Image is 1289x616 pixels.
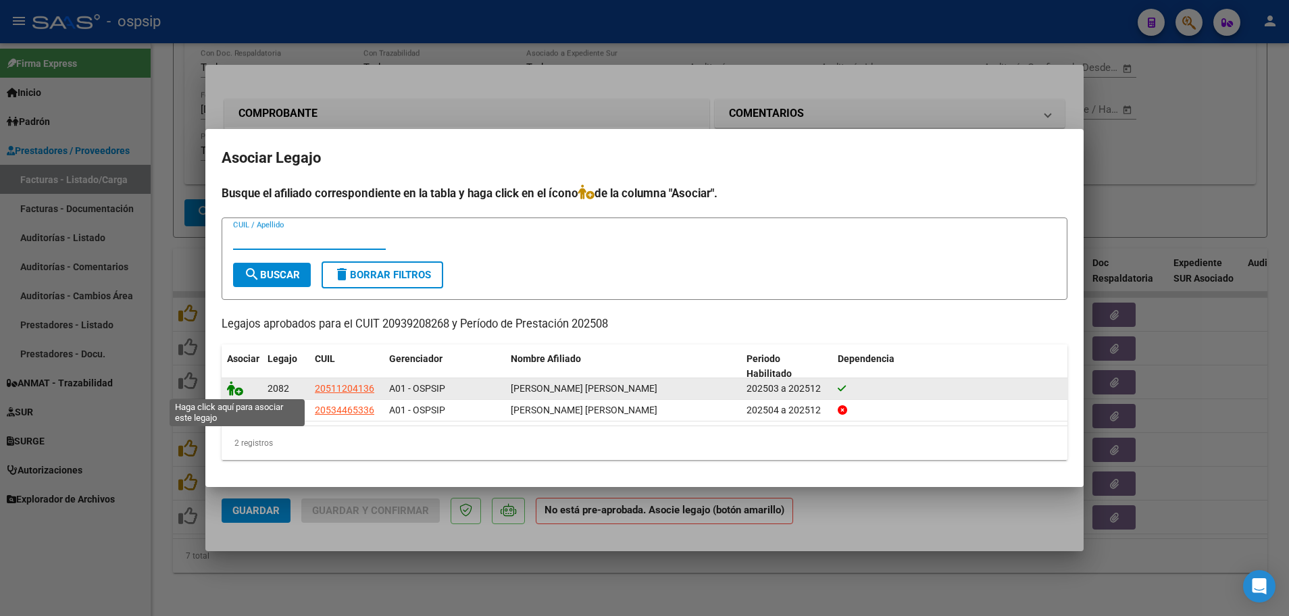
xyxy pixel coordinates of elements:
[389,405,445,415] span: A01 - OSPSIP
[244,266,260,282] mat-icon: search
[315,383,374,394] span: 20511204136
[244,269,300,281] span: Buscar
[227,353,259,364] span: Asociar
[268,353,297,364] span: Legajo
[322,261,443,288] button: Borrar Filtros
[832,344,1068,389] datatable-header-cell: Dependencia
[747,403,827,418] div: 202504 a 202512
[747,353,792,380] span: Periodo Habilitado
[1243,570,1275,602] div: Open Intercom Messenger
[222,344,262,389] datatable-header-cell: Asociar
[268,383,289,394] span: 2082
[315,353,335,364] span: CUIL
[309,344,384,389] datatable-header-cell: CUIL
[511,405,657,415] span: DOMINGUEZ TOLOZA JOAQUIN
[741,344,832,389] datatable-header-cell: Periodo Habilitado
[511,353,581,364] span: Nombre Afiliado
[222,426,1067,460] div: 2 registros
[838,353,894,364] span: Dependencia
[233,263,311,287] button: Buscar
[389,383,445,394] span: A01 - OSPSIP
[334,266,350,282] mat-icon: delete
[222,316,1067,333] p: Legajos aprobados para el CUIT 20939208268 y Período de Prestación 202508
[389,353,443,364] span: Gerenciador
[315,405,374,415] span: 20534465336
[222,184,1067,202] h4: Busque el afiliado correspondiente en la tabla y haga click en el ícono de la columna "Asociar".
[747,381,827,396] div: 202503 a 202512
[268,405,289,415] span: 2181
[505,344,741,389] datatable-header-cell: Nombre Afiliado
[222,145,1067,171] h2: Asociar Legajo
[384,344,505,389] datatable-header-cell: Gerenciador
[511,383,657,394] span: DOMINGUEZ TOLOZA ULISES DANIEL
[334,269,431,281] span: Borrar Filtros
[262,344,309,389] datatable-header-cell: Legajo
